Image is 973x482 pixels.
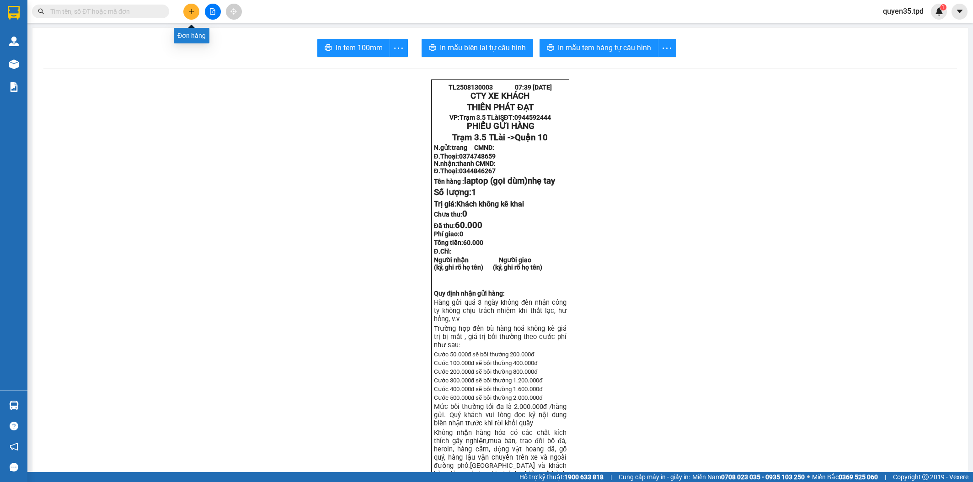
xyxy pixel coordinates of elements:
strong: N.gửi: [434,144,494,151]
img: warehouse-icon [9,59,19,69]
span: Cung cấp máy in - giấy in: [619,472,690,482]
img: solution-icon [9,82,19,92]
span: plus [188,8,195,15]
span: [DATE] [533,84,552,91]
span: 1 [941,4,945,11]
button: printerIn mẫu biên lai tự cấu hình [422,39,533,57]
img: warehouse-icon [9,37,19,46]
strong: Người nhận Người giao [434,256,531,264]
span: printer [547,44,554,53]
span: more [658,42,676,54]
span: In mẫu biên lai tự cấu hình [440,42,526,53]
strong: N.nhận: [434,160,496,167]
span: printer [325,44,332,53]
span: question-circle [10,422,18,430]
span: file-add [209,8,216,15]
span: more [390,42,407,54]
strong: VP: SĐT: [449,114,551,121]
button: plus [183,4,199,20]
span: Miền Bắc [812,472,878,482]
strong: Quy định nhận gửi hàng: [434,290,505,297]
span: 0374748659 [459,153,496,160]
button: caret-down [952,4,968,20]
span: 0344846267 [459,167,496,175]
span: laptop (gọi dùm) [464,176,555,186]
strong: 1900 633 818 [564,473,604,481]
span: In tem 100mm [336,42,383,53]
span: aim [230,8,237,15]
button: more [390,39,408,57]
span: 0 [460,230,463,238]
span: 60.000 [455,220,482,230]
img: logo-vxr [8,6,20,20]
span: Mức bồi thường tối đa là 2.000.000đ /hàng gửi. Quý khách vui lòng đọc kỹ nội dung biên nhận trước... [434,403,567,427]
strong: Đ.Thoại: [434,167,496,175]
span: Số lượng: [434,187,476,197]
strong: 0708 023 035 - 0935 103 250 [721,473,805,481]
strong: Đã thu: [434,222,482,229]
strong: (ký, ghi rõ họ tên) (ký, ghi rõ họ tên) [434,264,542,271]
span: printer [429,44,436,53]
span: 60.000 [463,239,483,246]
span: | [610,472,612,482]
button: aim [226,4,242,20]
span: TL2508130003 [449,84,493,91]
span: Hàng gửi quá 3 ngày không đến nhận công ty không chịu trách nhiệm khi thất lạc, hư hỏn... [434,298,567,323]
strong: Tên hàng : [434,178,555,185]
strong: 0369 525 060 [839,473,878,481]
img: icon-new-feature [935,7,943,16]
span: Trạm 3.5 TLài [460,114,500,121]
span: 1 [471,187,476,197]
span: 0 [462,209,467,219]
span: notification [10,442,18,451]
span: copyright [922,474,929,480]
strong: Phí giao: [434,230,463,238]
span: Tổng tiền: [434,239,483,246]
span: Trạm 3.5 TLài -> [452,132,548,143]
span: search [38,8,44,15]
span: ⚪️ [807,475,810,479]
span: Khách không kê khai [456,200,524,208]
span: caret-down [956,7,964,16]
span: quyen35.tpd [876,5,931,17]
span: Cước 500.000đ sẽ bồi thường 2.000.000đ [434,394,543,401]
span: Hỗ trợ kỹ thuật: [519,472,604,482]
span: trang CMND: [452,144,494,151]
button: printerIn mẫu tem hàng tự cấu hình [540,39,658,57]
span: In mẫu tem hàng tự cấu hình [558,42,651,53]
strong: Chưa thu: [434,211,467,218]
input: Tìm tên, số ĐT hoặc mã đơn [50,6,158,16]
span: Cước 400.000đ sẽ bồi thường 1.600.000đ [434,386,543,392]
span: nhẹ tay [528,176,555,186]
span: Cước 50.000đ sẽ bồi thường 200.000đ [434,351,535,358]
span: 07:39 [515,84,531,91]
span: Quận 10 [515,132,548,143]
span: 0944592444 [514,114,551,121]
span: Cước 300.000đ sẽ bồi thường 1.200.000đ [434,377,543,384]
strong: THIÊN PHÁT ĐẠT [467,102,533,112]
sup: 1 [940,4,946,11]
span: | [885,472,886,482]
span: Cước 100.000đ sẽ bồi thường 400.000đ [434,360,538,366]
strong: Đ.Thoại: [434,153,496,160]
span: Trị giá: [434,200,524,208]
span: Đ.Chỉ: [434,248,452,255]
span: Trường hợp đền bù hàng hoá không kê giá trị bị mất , giá trị bồi thường theo cước phí như sau: [434,324,567,349]
span: thanh CMND: [457,160,496,167]
button: printerIn tem 100mm [317,39,390,57]
img: warehouse-icon [9,401,19,410]
button: more [658,39,676,57]
button: file-add [205,4,221,20]
span: PHIẾU GỬI HÀNG [467,121,535,131]
span: message [10,463,18,471]
span: Cước 200.000đ sẽ bồi thường 800.000đ [434,368,538,375]
span: Miền Nam [692,472,805,482]
strong: CTY XE KHÁCH [470,91,529,101]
